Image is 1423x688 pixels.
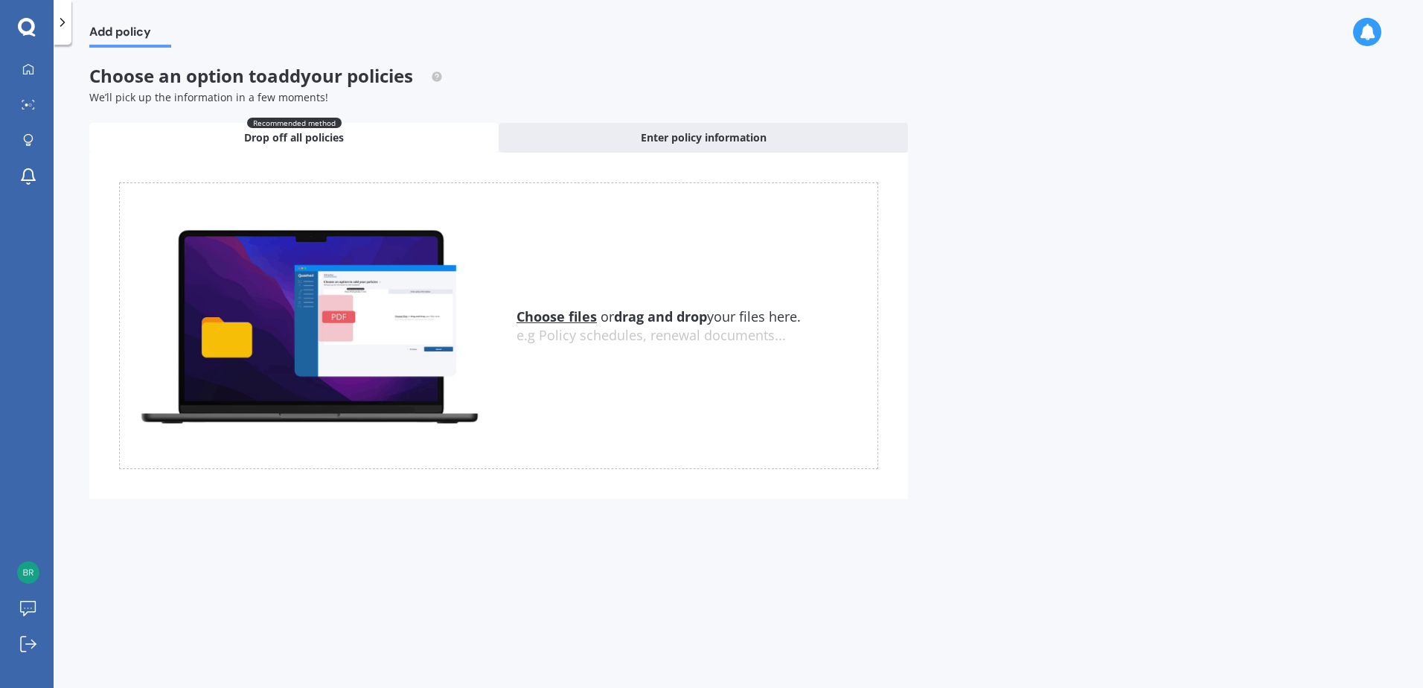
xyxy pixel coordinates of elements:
[517,328,877,344] div: e.g Policy schedules, renewal documents...
[247,118,342,128] span: Recommended method
[517,308,801,325] span: or your files here.
[249,63,413,88] span: to add your policies
[17,561,39,584] img: dadede6e9428a0fc988cf97b87f0f24c
[89,90,328,104] span: We’ll pick up the information in a few moments!
[120,221,499,430] img: upload.de96410c8ce839c3fdd5.gif
[89,25,171,45] span: Add policy
[244,130,344,145] span: Drop off all policies
[614,308,707,325] b: drag and drop
[641,130,767,145] span: Enter policy information
[89,63,443,88] span: Choose an option
[517,308,597,325] u: Choose files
